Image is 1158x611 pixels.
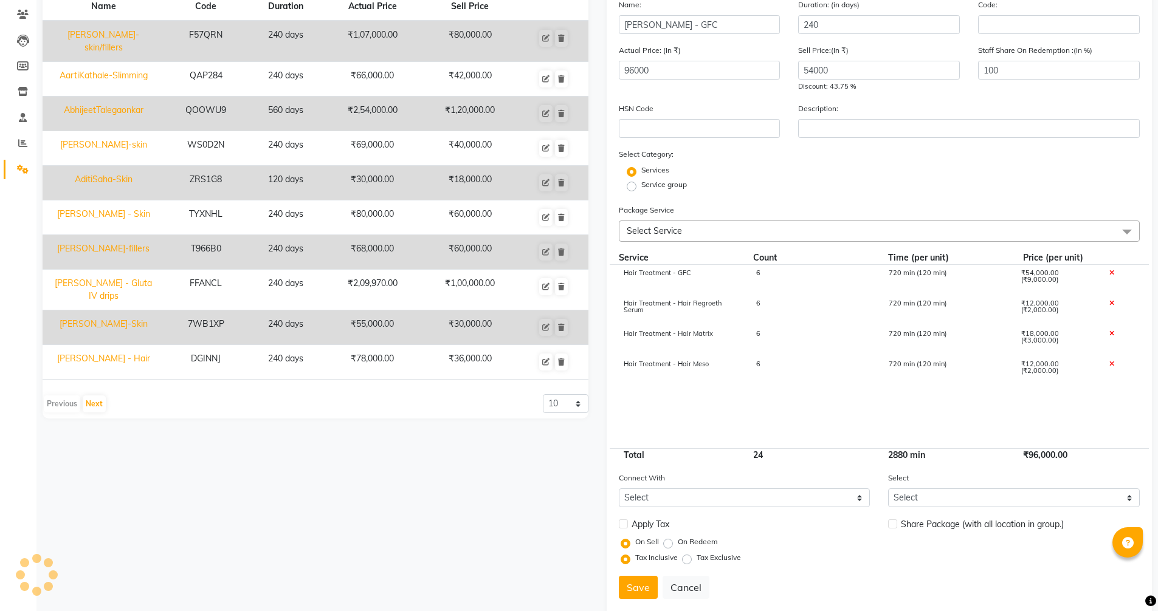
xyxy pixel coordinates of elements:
[1012,300,1100,321] div: ₹12,000.00 (₹2,000.00)
[164,62,248,97] td: QAP284
[632,518,669,531] span: Apply Tax
[1012,270,1100,290] div: ₹54,000.00 (₹9,000.00)
[756,329,760,338] span: 6
[43,21,164,62] td: [PERSON_NAME]-skin/fillers
[421,21,519,62] td: ₹80,000.00
[323,21,421,62] td: ₹1,07,000.00
[43,235,164,270] td: [PERSON_NAME]-fillers
[879,270,1012,290] div: 720 min (120 min)
[798,103,838,114] label: Description:
[164,131,248,166] td: WS0D2N
[756,299,760,307] span: 6
[323,200,421,235] td: ₹80,000.00
[879,251,1014,264] div: Time (per unit)
[744,449,879,462] div: 24
[43,310,164,345] td: [PERSON_NAME]-Skin
[421,310,519,345] td: ₹30,000.00
[744,251,879,264] div: Count
[164,235,248,270] td: T966B0
[641,179,687,190] label: Service group
[164,166,248,200] td: ZRS1G8
[619,473,665,483] label: Connect With
[248,166,323,200] td: 120 days
[1014,251,1104,264] div: Price (per unit)
[619,576,658,599] button: Save
[164,21,248,62] td: F57QRN
[879,449,1014,462] div: 2880 min
[43,270,164,310] td: [PERSON_NAME] - Gluta IV drips
[678,536,718,547] label: On Redeem
[323,166,421,200] td: ₹30,000.00
[619,103,653,114] label: HSN Code
[879,300,1012,321] div: 720 min (120 min)
[624,329,713,338] span: Hair Treatment - Hair Matrix
[164,270,248,310] td: FFANCL
[619,149,674,160] label: Select Category:
[619,205,674,216] label: Package Service
[421,235,519,270] td: ₹60,000.00
[624,299,722,314] span: Hair Treatment - Hair Regroeth Serum
[901,518,1064,531] span: Share Package (with all location in group.)
[43,200,164,235] td: [PERSON_NAME] - Skin
[323,310,421,345] td: ₹55,000.00
[248,310,323,345] td: 240 days
[421,62,519,97] td: ₹42,000.00
[43,345,164,380] td: [PERSON_NAME] - Hair
[248,97,323,131] td: 560 days
[421,97,519,131] td: ₹1,20,000.00
[421,270,519,310] td: ₹1,00,000.00
[248,21,323,62] td: 240 days
[164,200,248,235] td: TYXNHL
[164,345,248,380] td: DGINNJ
[1012,361,1100,381] div: ₹12,000.00 (₹2,000.00)
[83,395,106,412] button: Next
[421,131,519,166] td: ₹40,000.00
[248,235,323,270] td: 240 days
[164,310,248,345] td: 7WB1XP
[248,200,323,235] td: 240 days
[697,552,741,563] label: Tax Exclusive
[323,97,421,131] td: ₹2,54,000.00
[421,200,519,235] td: ₹60,000.00
[248,131,323,166] td: 240 days
[323,270,421,310] td: ₹2,09,970.00
[663,576,709,599] button: Cancel
[624,268,691,277] span: Hair Treatment - GFC
[798,45,849,56] label: Sell Price:(In ₹)
[641,165,669,176] label: Services
[43,97,164,131] td: AbhijeetTalegaonkar
[323,131,421,166] td: ₹69,000.00
[888,473,909,483] label: Select
[756,268,760,277] span: 6
[1014,449,1104,462] div: ₹96,000.00
[610,251,745,264] div: Service
[248,270,323,310] td: 240 days
[43,131,164,166] td: [PERSON_NAME]-skin
[635,552,678,563] label: Tax Inclusive
[421,345,519,380] td: ₹36,000.00
[164,97,248,131] td: QOOWU9
[619,445,649,465] span: Total
[624,360,709,368] span: Hair Treatment - Hair Meso
[756,360,760,368] span: 6
[43,62,164,97] td: AartiKathale-Slimming
[248,345,323,380] td: 240 days
[323,62,421,97] td: ₹66,000.00
[627,225,682,236] span: Select Service
[323,345,421,380] td: ₹78,000.00
[421,166,519,200] td: ₹18,000.00
[978,45,1092,56] label: Staff Share On Redemption :(In %)
[323,235,421,270] td: ₹68,000.00
[879,330,1012,351] div: 720 min (120 min)
[879,361,1012,381] div: 720 min (120 min)
[798,82,856,90] span: Discount: 43.75 %
[1012,330,1100,351] div: ₹18,000.00 (₹3,000.00)
[635,536,659,547] label: On Sell
[248,62,323,97] td: 240 days
[43,166,164,200] td: AditiSaha-Skin
[619,45,681,56] label: Actual Price: (In ₹)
